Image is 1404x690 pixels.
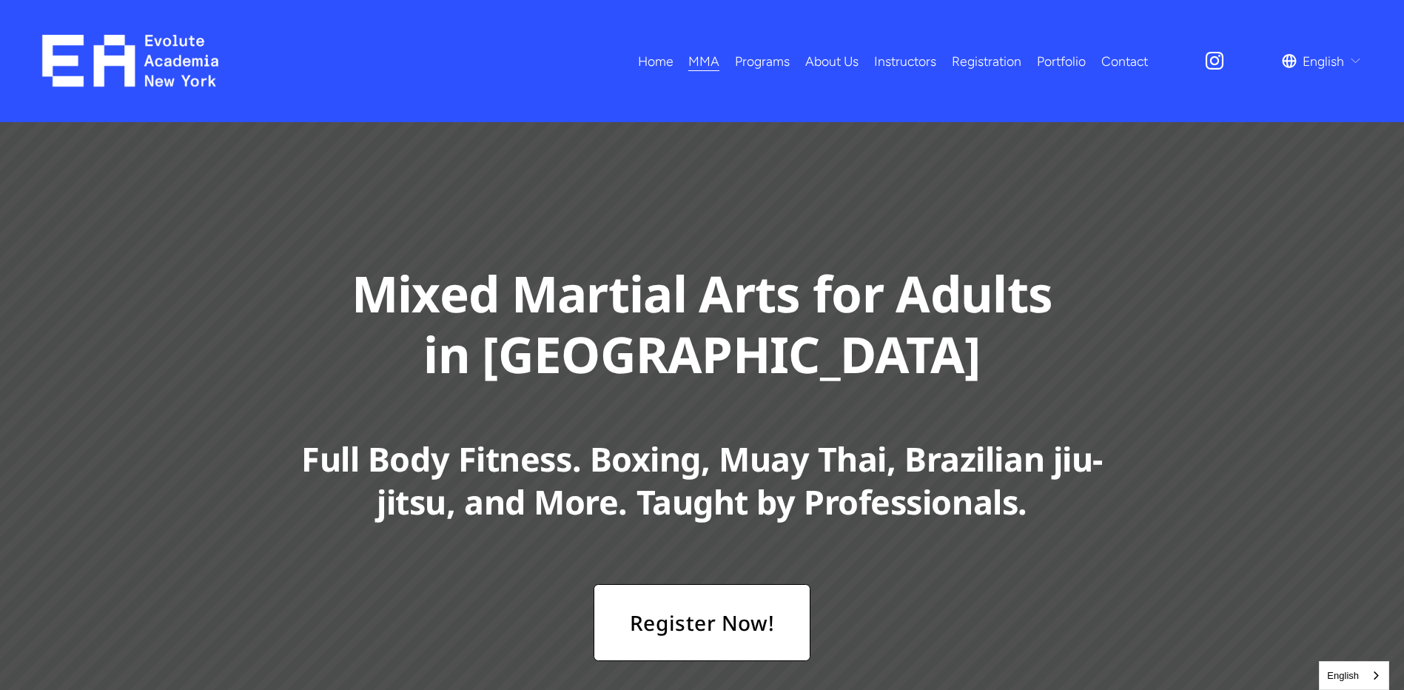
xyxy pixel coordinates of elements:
[735,50,790,73] span: Programs
[735,48,790,74] a: folder dropdown
[594,584,810,661] a: Register Now!
[805,48,859,74] a: About Us
[1319,661,1389,690] aside: Language selected: English
[1303,50,1344,73] span: English
[688,48,719,74] a: folder dropdown
[1282,48,1362,74] div: language picker
[1203,50,1226,72] a: Instagram
[1101,48,1148,74] a: Contact
[952,48,1021,74] a: Registration
[42,35,219,87] img: EA
[301,436,1103,524] strong: Full Body Fitness. Boxing, Muay Thai, Brazilian jiu-jitsu, and More. Taught by Professionals.
[1320,662,1388,689] a: English
[688,50,719,73] span: MMA
[352,259,1065,388] strong: Mixed Martial Arts for Adults in [GEOGRAPHIC_DATA]
[638,48,674,74] a: Home
[874,48,936,74] a: Instructors
[1037,48,1086,74] a: Portfolio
